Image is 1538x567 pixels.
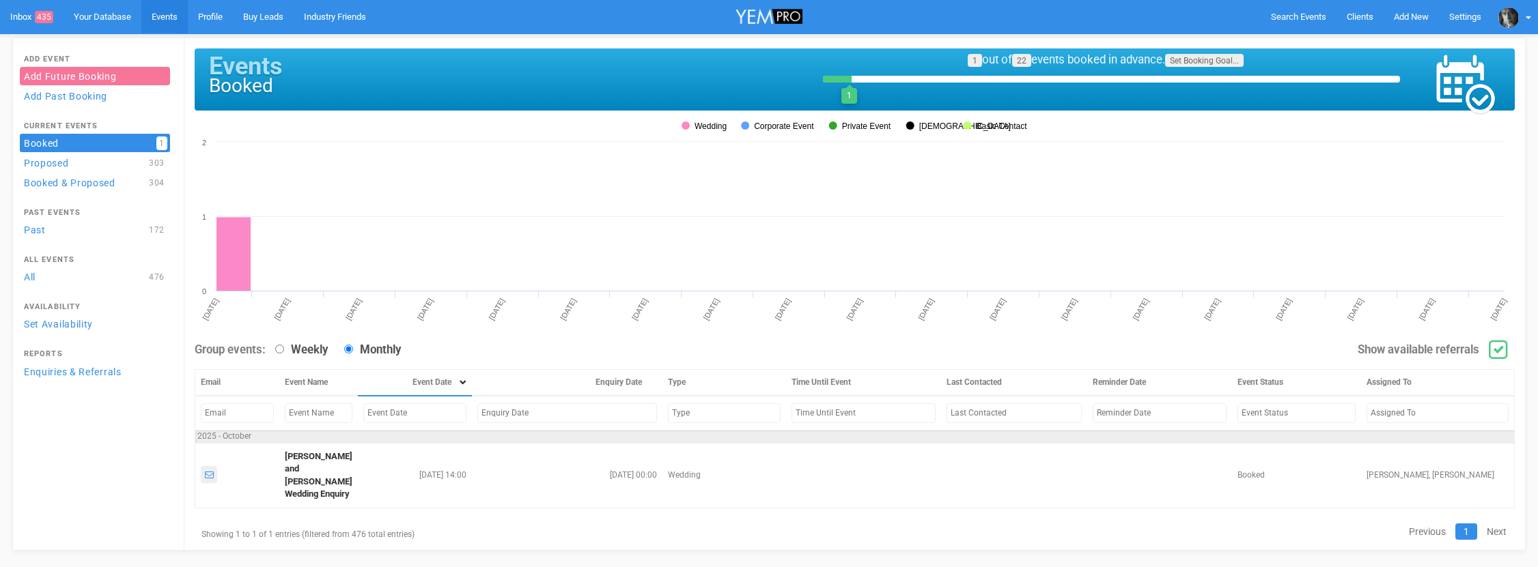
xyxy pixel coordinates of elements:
th: Last Contacted [941,370,1088,396]
span: 303 [146,156,167,170]
th: Type [662,370,787,396]
div: Showing 1 to 1 of 1 entries (filtered from 476 total entries) [195,522,621,547]
th: Event Date [358,370,472,396]
h4: Reports [24,350,166,358]
input: Filter by Last Contacted [947,403,1082,423]
tspan: Basic Contact [976,121,1027,131]
span: 1 [156,136,167,150]
input: Filter by Reminder Date [1093,403,1227,423]
tspan: 0 [202,287,206,295]
a: 22 [1012,54,1031,67]
th: Enquiry Date [472,370,662,396]
img: events_calendar-47d57c581de8ae7e0d62452d7a588d7d83c6c9437aa29a14e0e0b6a065d91899.png [1434,53,1496,115]
td: Wedding [662,443,787,508]
th: Time Until Event [786,370,940,396]
input: Filter by Assigned To [1367,403,1509,423]
th: Event Name [279,370,358,396]
tspan: [DATE] [1417,297,1436,321]
h1: Events [209,53,800,81]
input: Filter by Type [668,403,781,423]
span: 172 [146,223,167,237]
h4: Add Event [24,55,166,63]
h1: Booked [209,76,800,97]
tspan: [DATE] [845,297,864,321]
input: Filter by Event Name [285,403,352,423]
input: Filter by Event Status [1238,403,1356,423]
h4: Past Events [24,209,166,217]
th: Event Status [1232,370,1362,396]
tspan: [DATE] [487,297,506,321]
th: Email [195,370,280,396]
span: 435 [35,11,53,23]
tspan: [DATE] [344,297,363,321]
td: Booked [1232,443,1362,508]
span: 304 [146,176,167,190]
a: Past172 [20,220,170,239]
input: Filter by Enquiry Date [477,403,657,423]
a: 1 [968,54,982,67]
tspan: [DATE] [917,297,936,321]
tspan: 2 [202,139,206,147]
tspan: 1 [202,213,206,221]
tspan: Wedding [695,121,727,131]
img: open-uri20180901-4-1gex2cl [1498,8,1519,28]
h4: Current Events [24,122,166,130]
th: Reminder Date [1087,370,1232,396]
input: Monthly [344,345,353,353]
input: Filter by Email [201,403,274,423]
td: [DATE] 14:00 [358,443,472,508]
div: out of events booked in advance. [823,52,1388,69]
th: Assigned To [1361,370,1514,396]
tspan: [DATE] [630,297,649,321]
a: Next [1479,523,1515,540]
h4: All Events [24,256,166,264]
strong: Group events: [195,343,266,356]
input: Filter by Time Until Event [792,403,935,423]
tspan: [DATE] [201,297,220,321]
label: Monthly [337,342,401,358]
a: [PERSON_NAME] and [PERSON_NAME] Wedding Enquiry [285,451,352,499]
a: Set Availability [20,315,170,333]
a: Booked & Proposed304 [20,173,170,192]
td: 2025 - October [195,431,1515,443]
tspan: [DATE] [702,297,721,321]
tspan: [DATE] [773,297,792,321]
a: Add Future Booking [20,67,170,85]
td: [DATE] 00:00 [472,443,662,508]
tspan: [DATE] [559,297,578,321]
tspan: [DATE] [1489,297,1508,321]
div: 1 [841,88,857,104]
tspan: Corporate Event [754,121,814,131]
span: 476 [146,270,167,284]
td: [PERSON_NAME], [PERSON_NAME] [1361,443,1514,508]
label: Weekly [268,342,328,358]
a: Booked1 [20,134,170,152]
a: Set Booking Goal... [1165,54,1244,67]
tspan: [DATE] [1346,297,1365,321]
tspan: [DEMOGRAPHIC_DATA] [919,121,1011,131]
a: Proposed303 [20,154,170,172]
a: Previous [1401,523,1454,540]
tspan: [DATE] [1131,297,1150,321]
tspan: [DATE] [1274,297,1294,321]
tspan: [DATE] [416,297,435,321]
span: Add New [1394,12,1429,22]
a: Add Past Booking [20,87,170,105]
span: Clients [1347,12,1373,22]
strong: Show available referrals [1358,343,1479,356]
input: Weekly [275,345,284,353]
input: Filter by Event Date [363,403,466,423]
a: All476 [20,267,170,286]
tspan: [DATE] [272,297,292,321]
tspan: [DATE] [988,297,1007,321]
a: Enquiries & Referrals [20,362,170,381]
span: Search Events [1271,12,1326,22]
h4: Availability [24,303,166,311]
tspan: Private Event [842,121,891,131]
tspan: [DATE] [1060,297,1079,321]
tspan: [DATE] [1203,297,1222,321]
a: 1 [1455,523,1477,540]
